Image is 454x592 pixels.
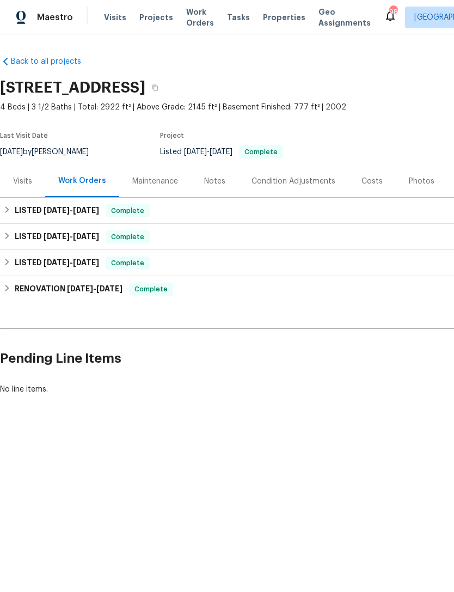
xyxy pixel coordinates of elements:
[15,230,99,243] h6: LISTED
[107,231,149,242] span: Complete
[73,259,99,266] span: [DATE]
[186,7,214,28] span: Work Orders
[251,176,335,187] div: Condition Adjustments
[204,176,225,187] div: Notes
[318,7,371,28] span: Geo Assignments
[132,176,178,187] div: Maintenance
[389,7,397,17] div: 98
[44,259,99,266] span: -
[184,148,207,156] span: [DATE]
[37,12,73,23] span: Maestro
[44,233,99,240] span: -
[44,206,99,214] span: -
[73,233,99,240] span: [DATE]
[107,258,149,268] span: Complete
[15,283,122,296] h6: RENOVATION
[184,148,232,156] span: -
[96,285,122,292] span: [DATE]
[15,257,99,270] h6: LISTED
[139,12,173,23] span: Projects
[160,132,184,139] span: Project
[15,204,99,217] h6: LISTED
[210,148,232,156] span: [DATE]
[409,176,434,187] div: Photos
[13,176,32,187] div: Visits
[160,148,283,156] span: Listed
[227,14,250,21] span: Tasks
[240,149,282,155] span: Complete
[44,233,70,240] span: [DATE]
[73,206,99,214] span: [DATE]
[130,284,172,295] span: Complete
[361,176,383,187] div: Costs
[44,259,70,266] span: [DATE]
[58,175,106,186] div: Work Orders
[104,12,126,23] span: Visits
[67,285,93,292] span: [DATE]
[263,12,305,23] span: Properties
[145,78,165,97] button: Copy Address
[67,285,122,292] span: -
[44,206,70,214] span: [DATE]
[107,205,149,216] span: Complete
